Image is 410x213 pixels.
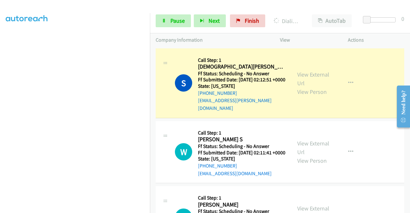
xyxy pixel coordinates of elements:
[280,36,336,44] p: View
[198,195,285,201] h5: Call Step: 1
[198,150,285,156] h5: Ff Submitted Date: [DATE] 02:11:41 +0000
[198,136,283,143] h2: [PERSON_NAME] S
[175,143,192,160] h1: W
[312,14,352,27] button: AutoTab
[175,74,192,92] h1: S
[297,71,329,87] a: View External Url
[198,143,285,150] h5: Ff Status: Scheduling - No Answer
[198,90,237,96] a: [PHONE_NUMBER]
[392,81,410,132] iframe: Resource Center
[401,14,404,23] div: 0
[198,170,272,176] a: [EMAIL_ADDRESS][DOMAIN_NAME]
[198,83,286,89] h5: State: [US_STATE]
[156,14,191,27] a: Pause
[297,88,327,95] a: View Person
[194,14,226,27] button: Next
[198,70,286,77] h5: Ff Status: Scheduling - No Answer
[297,157,327,164] a: View Person
[198,201,283,209] h2: [PERSON_NAME]
[198,163,237,169] a: [PHONE_NUMBER]
[198,130,285,136] h5: Call Step: 1
[198,57,286,63] h5: Call Step: 1
[230,14,265,27] a: Finish
[156,36,268,44] p: Company Information
[348,36,404,44] p: Actions
[198,156,285,162] h5: State: [US_STATE]
[198,63,283,70] h2: [DEMOGRAPHIC_DATA][PERSON_NAME]
[209,17,220,24] span: Next
[198,77,286,83] h5: Ff Submitted Date: [DATE] 02:12:51 +0000
[297,140,329,156] a: View External Url
[245,17,259,24] span: Finish
[198,97,272,111] a: [EMAIL_ADDRESS][PERSON_NAME][DOMAIN_NAME]
[170,17,185,24] span: Pause
[274,17,300,25] p: Dialing [PERSON_NAME]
